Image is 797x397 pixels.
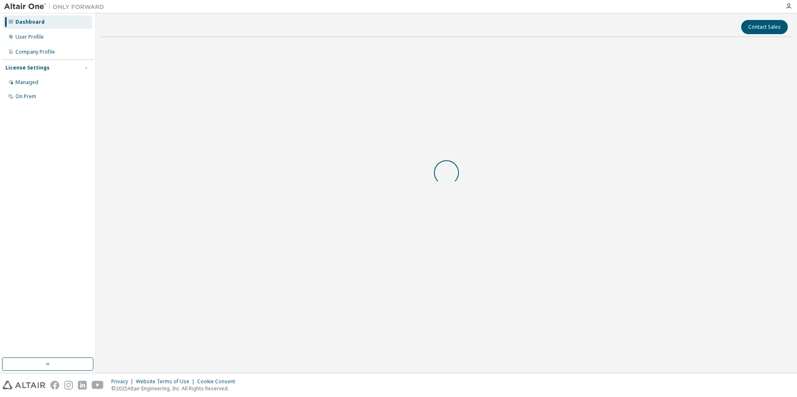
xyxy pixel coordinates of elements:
img: facebook.svg [50,381,59,390]
img: youtube.svg [92,381,104,390]
div: User Profile [15,34,44,40]
div: Cookie Consent [197,378,240,385]
button: Contact Sales [741,20,788,34]
img: instagram.svg [64,381,73,390]
div: Website Terms of Use [136,378,197,385]
img: Altair One [4,2,108,11]
div: License Settings [5,65,50,71]
div: Dashboard [15,19,45,25]
div: Company Profile [15,49,55,55]
img: altair_logo.svg [3,381,45,390]
div: On Prem [15,93,36,100]
div: Privacy [111,378,136,385]
div: Managed [15,79,38,86]
p: © 2025 Altair Engineering, Inc. All Rights Reserved. [111,385,240,392]
img: linkedin.svg [78,381,87,390]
